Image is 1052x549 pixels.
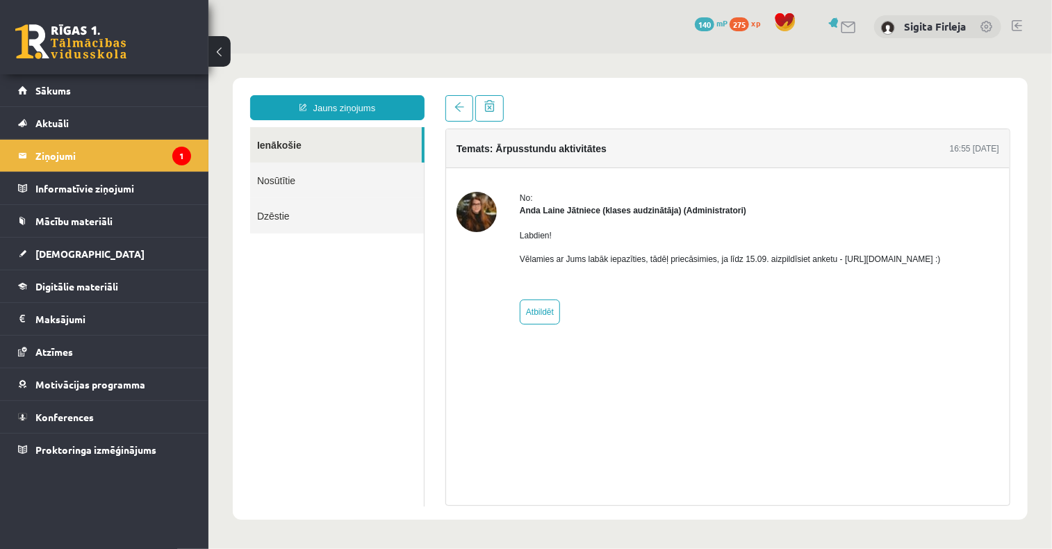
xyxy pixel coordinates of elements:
[881,21,895,35] img: Sigita Firleja
[248,90,398,101] h4: Temats: Ārpusstundu aktivitātes
[42,145,215,180] a: Dzēstie
[695,17,728,28] a: 140 mP
[311,246,352,271] a: Atbildēt
[15,24,126,59] a: Rīgas 1. Tālmācības vidusskola
[35,215,113,227] span: Mācību materiāli
[42,109,215,145] a: Nosūtītie
[35,140,191,172] legend: Ziņojumi
[18,401,191,433] a: Konferences
[311,152,538,162] strong: Anda Laine Jātniece (klases audzinātāja) (Administratori)
[35,117,69,129] span: Aktuāli
[35,378,145,391] span: Motivācijas programma
[18,336,191,368] a: Atzīmes
[18,368,191,400] a: Motivācijas programma
[42,42,216,67] a: Jauns ziņojums
[730,17,749,31] span: 275
[18,140,191,172] a: Ziņojumi1
[35,443,156,456] span: Proktoringa izmēģinājums
[35,411,94,423] span: Konferences
[716,17,728,28] span: mP
[18,205,191,237] a: Mācību materiāli
[730,17,767,28] a: 275 xp
[18,172,191,204] a: Informatīvie ziņojumi
[18,434,191,466] a: Proktoringa izmēģinājums
[35,303,191,335] legend: Maksājumi
[35,345,73,358] span: Atzīmes
[172,147,191,165] i: 1
[35,172,191,204] legend: Informatīvie ziņojumi
[248,138,288,179] img: Anda Laine Jātniece (klases audzinātāja)
[904,19,966,33] a: Sigita Firleja
[18,303,191,335] a: Maksājumi
[311,199,732,212] p: Vēlamies ar Jums labāk iepazīties, tādēļ priecāsimies, ja līdz 15.09. aizpildīsiet anketu - [URL]...
[751,17,760,28] span: xp
[311,176,732,188] p: Labdien!
[35,247,145,260] span: [DEMOGRAPHIC_DATA]
[35,84,71,97] span: Sākums
[35,280,118,293] span: Digitālie materiāli
[18,74,191,106] a: Sākums
[42,74,213,109] a: Ienākošie
[741,89,791,101] div: 16:55 [DATE]
[18,238,191,270] a: [DEMOGRAPHIC_DATA]
[695,17,714,31] span: 140
[311,138,732,151] div: No:
[18,270,191,302] a: Digitālie materiāli
[18,107,191,139] a: Aktuāli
